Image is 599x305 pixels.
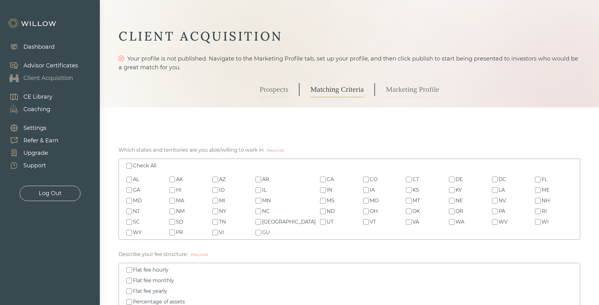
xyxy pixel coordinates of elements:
a: Advisor Certificates [3,59,78,72]
div: MT [412,197,420,204]
a: Refer & Earn [3,134,58,147]
a: Client Acquisition [3,72,78,84]
a: Dashboard [3,41,55,53]
input: VT [363,219,369,225]
div: Flat fee monthly [133,277,174,284]
div: Flat fee hourly [133,266,168,274]
div: Check All [133,162,156,170]
div: IN [327,186,332,194]
a: Prospects [260,82,288,97]
div: Coaching [23,105,50,114]
div: Which states and territories are you able/willing to work in [119,146,264,154]
div: [GEOGRAPHIC_DATA] [262,218,316,226]
div: NV [499,197,506,204]
div: WY [133,229,142,236]
input: VI [212,230,218,235]
div: GU [262,229,270,236]
input: ID [212,187,218,193]
div: Flat fee yearly [133,288,167,295]
div: WA [455,218,464,226]
div: OK [412,208,420,215]
a: Upgrade [3,147,58,159]
div: OR [455,208,463,215]
div: MO [370,197,378,204]
input: WA [449,219,455,225]
input: Flat fee hourly [126,267,132,273]
div: CO [370,176,377,183]
input: AL [126,177,132,182]
input: LA [492,187,498,193]
input: OH [363,209,369,214]
input: GU [256,230,261,235]
input: [GEOGRAPHIC_DATA] [256,219,261,225]
div: LA [499,186,505,194]
input: WV [492,219,498,225]
div: IA [370,186,375,194]
div: DC [499,176,506,183]
input: MN [256,198,261,204]
input: DC [492,177,498,182]
a: Settings [3,122,58,134]
input: GA [126,187,132,193]
div: Your profile is not published. Navigate to the Marketing Profile tab, set up your profile, and th... [119,54,580,72]
input: AK [169,177,175,182]
input: ND [320,209,326,214]
input: MT [406,198,412,204]
input: SC [126,219,132,225]
div: SD [176,218,183,226]
input: MS [320,198,326,204]
div: SC [133,218,140,226]
div: Describe your fee structure: [119,251,188,258]
input: CO [363,177,369,182]
div: Support [23,161,46,170]
input: FL [535,177,541,182]
input: PA [492,209,498,214]
div: VT [370,218,376,226]
div: NE [455,197,463,204]
div: KS [412,186,419,194]
input: IA [363,187,369,193]
div: FL [542,176,548,183]
a: CE Library [3,91,52,103]
input: MA [169,198,175,204]
div: Required [191,252,208,258]
div: VA [412,218,419,226]
div: VI [219,229,224,236]
div: Refer & Earn [23,136,58,145]
div: RI [542,208,547,215]
input: RI [535,209,541,214]
input: NM [169,209,175,214]
a: Coaching [3,103,52,116]
div: AL [133,176,139,183]
input: SD [169,219,175,225]
div: AK [176,176,183,183]
input: CT [406,177,412,182]
img: Willow [8,18,58,28]
input: OR [449,209,455,214]
div: Client Acquisition [23,74,73,82]
input: DE [449,177,455,182]
div: DE [455,176,463,183]
input: NC [256,209,261,214]
div: NY [219,208,226,215]
div: NH [542,197,550,204]
div: CLIENT ACQUISITION [119,28,580,44]
input: IL [256,187,261,193]
a: Marketing Profile [386,82,439,97]
div: Advisor Certificates [23,61,78,70]
input: VA [406,219,412,225]
div: NM [176,208,185,215]
input: NV [492,198,498,204]
div: GA [133,186,140,194]
div: WI [542,218,549,226]
input: KY [449,187,455,193]
input: UT [320,219,326,225]
div: Upgrade [23,149,48,157]
input: KS [406,187,412,193]
input: MO [363,198,369,204]
div: MN [262,197,271,204]
div: NJ [133,208,139,215]
div: OH [370,208,378,215]
input: NY [212,209,218,214]
div: AZ [219,176,226,183]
